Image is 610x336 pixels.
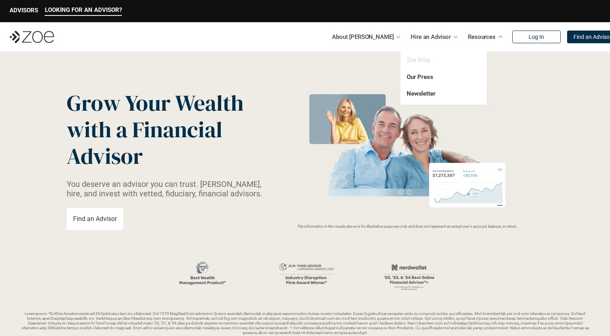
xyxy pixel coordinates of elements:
[67,88,243,118] span: Grow Your Wealth
[407,90,436,97] a: Newsletter
[67,179,272,198] p: You deserve an advisor you can trust. [PERSON_NAME], hire, and invest with vetted, fiduciary, fin...
[411,31,451,43] p: Hire an Advisor
[332,31,394,43] p: About [PERSON_NAME]
[512,31,561,43] a: Log In
[407,73,433,81] a: Our Press
[297,224,517,228] em: The information in the visuals above is for illustrative purposes only and does not represent an ...
[45,6,122,13] p: LOOKING FOR AN ADVISOR?
[73,215,117,223] p: Find an Advisor
[67,114,227,171] span: with a Financial Advisor
[529,34,544,40] p: Log In
[468,31,496,43] p: Resources
[407,56,430,63] a: Zoe Blog
[67,208,123,230] a: Find an Advisor
[10,7,38,14] p: ADVISORS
